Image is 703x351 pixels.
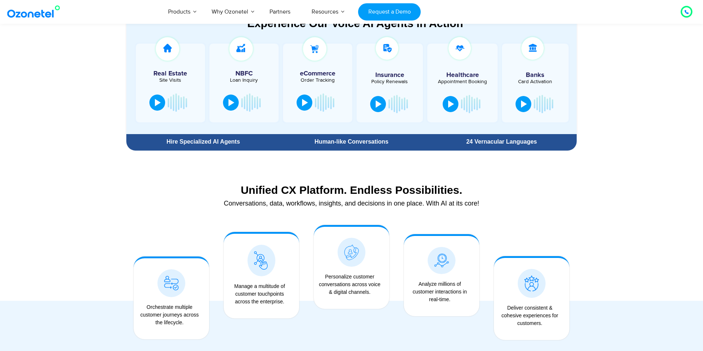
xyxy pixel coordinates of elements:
div: Conversations, data, workflows, insights, and decisions in one place. With AI at its core! [130,200,573,207]
div: Site Visits [140,78,201,83]
h5: Insurance [360,72,420,78]
div: Manage a multitude of customer touchpoints across the enterprise. [227,282,292,306]
div: Deliver consistent & cohesive experiences for customers. [498,304,562,327]
div: 24 Vernacular Languages [430,139,573,145]
div: Card Activation [506,79,565,84]
h5: Real Estate [140,70,201,77]
div: Policy Renewals [360,79,420,84]
h5: eCommerce [287,70,349,77]
div: Loan Inquiry [213,78,275,83]
div: Unified CX Platform. Endless Possibilities. [130,184,573,196]
h5: NBFC [213,70,275,77]
h5: Healthcare [433,72,492,78]
div: Human-like Conversations [280,139,423,145]
div: Appointment Booking [433,79,492,84]
div: Hire Specialized AI Agents [130,139,276,145]
div: Personalize customer conversations across voice & digital channels. [317,273,382,296]
a: Request a Demo [358,3,421,21]
h5: Banks [506,72,565,78]
div: Analyze millions of customer interactions in real-time. [408,280,472,303]
div: Orchestrate multiple customer journeys across the lifecycle. [137,303,202,326]
div: Order Tracking [287,78,349,83]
